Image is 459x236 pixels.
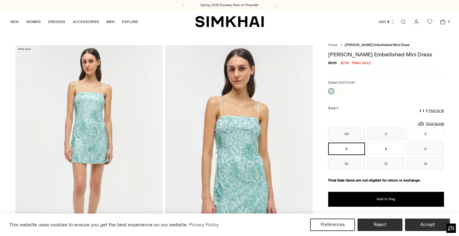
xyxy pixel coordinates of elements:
a: Home [328,43,337,47]
span: Add to Bag [377,196,395,202]
span: $298 [341,60,349,66]
button: 8 [407,143,444,155]
button: 10 [328,158,365,170]
a: MEN [106,15,115,29]
div: / [341,43,342,48]
a: SIMKHAI [195,16,264,28]
button: 0 [368,128,404,140]
a: Spring 2026 Runway, Now on Preorder [200,3,259,8]
span: SEAFOAM [338,81,355,85]
label: Size: [328,105,338,111]
a: Go to the account page [410,16,423,28]
span: This website uses cookies to ensure you get the best experience on our website. [9,222,188,228]
button: Add to Bag [328,192,444,207]
button: Reject [358,219,402,231]
a: Wishlist [423,16,436,28]
span: 0 [446,19,452,24]
a: Privacy Policy (opens in a new tab) [188,220,220,229]
span: [PERSON_NAME] Embellished Mini Dress [345,43,409,47]
a: Open search modal [397,16,410,28]
button: USD $ [378,15,395,29]
a: NEW [10,15,19,29]
button: 6 [368,143,404,155]
button: 00 [328,128,365,140]
button: 2 [407,128,444,140]
button: 14 [407,158,444,170]
strong: Final Sale items are not eligible for return or exchange. [328,178,421,182]
button: 4 [328,143,365,155]
a: WOMEN [26,15,41,29]
button: Accept [405,219,450,231]
s: $595 [328,60,337,66]
h1: [PERSON_NAME] Embellished Mini Dress [328,52,444,57]
a: Size Guide [417,120,444,128]
span: 4 [336,106,338,110]
a: ACCESSORIES [73,15,99,29]
button: 12 [368,158,404,170]
a: EXPLORE [122,15,138,29]
nav: breadcrumbs [328,43,444,48]
label: Color: [328,80,355,86]
a: Open cart modal [437,16,449,28]
a: DRESSES [48,15,65,29]
button: Preferences [310,219,355,231]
